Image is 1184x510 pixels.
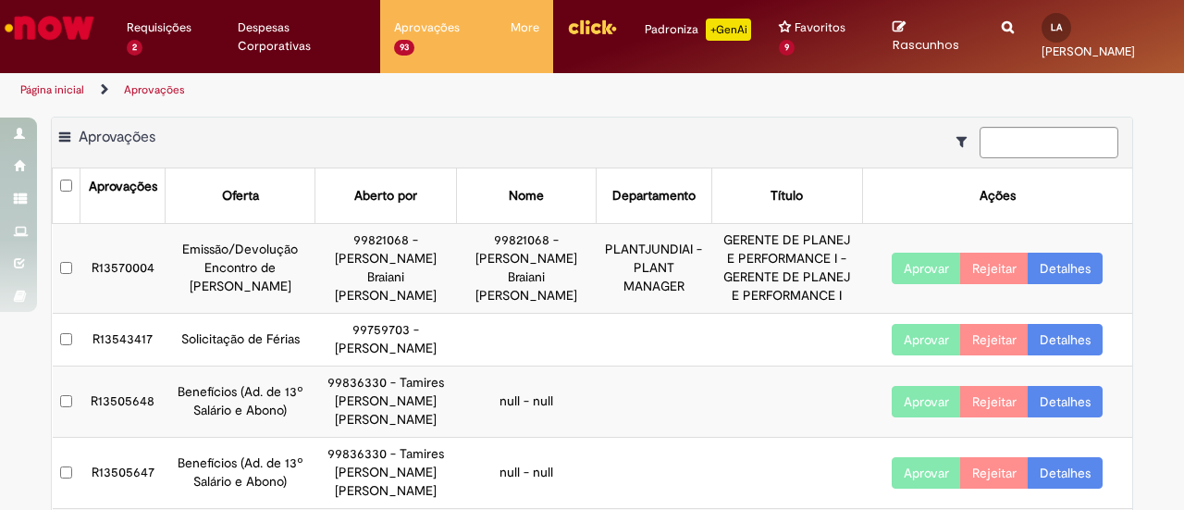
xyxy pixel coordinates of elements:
button: Aprovar [892,457,961,489]
td: R13505648 [80,367,166,438]
div: Departamento [612,187,696,205]
img: click_logo_yellow_360x200.png [567,13,617,41]
td: 99759703 - [PERSON_NAME] [315,314,456,367]
button: Rejeitar [960,253,1029,284]
button: Rejeitar [960,457,1029,489]
span: 93 [394,40,414,56]
img: ServiceNow [2,9,97,46]
div: Aberto por [354,187,417,205]
span: More [511,19,539,37]
span: LA [1051,21,1062,33]
td: PLANTJUNDIAI - PLANT MANAGER [596,224,711,314]
button: Aprovar [892,324,961,355]
a: Detalhes [1028,386,1103,417]
div: Aprovações [89,178,157,196]
td: R13570004 [80,224,166,314]
th: Aprovações [80,168,166,223]
a: Página inicial [20,82,84,97]
a: Rascunhos [893,19,975,54]
a: Detalhes [1028,457,1103,489]
button: Aprovar [892,386,961,417]
a: Detalhes [1028,253,1103,284]
div: Oferta [222,187,259,205]
ul: Trilhas de página [14,73,775,107]
span: Despesas Corporativas [238,19,366,56]
div: Nome [509,187,544,205]
span: 9 [779,40,795,56]
td: Emissão/Devolução Encontro de [PERSON_NAME] [166,224,315,314]
span: Rascunhos [893,36,959,54]
td: 99836330 - Tamires [PERSON_NAME] [PERSON_NAME] [315,367,456,438]
span: 2 [127,40,142,56]
p: +GenAi [706,19,751,41]
td: 99821068 - [PERSON_NAME] Braiani [PERSON_NAME] [315,224,456,314]
td: 99836330 - Tamires [PERSON_NAME] [PERSON_NAME] [315,438,456,509]
div: Padroniza [645,19,751,41]
span: Favoritos [795,19,845,37]
span: [PERSON_NAME] [1042,44,1135,59]
td: GERENTE DE PLANEJ E PERFORMANCE I - GERENTE DE PLANEJ E PERFORMANCE I [711,224,862,314]
td: Benefícios (Ad. de 13º Salário e Abono) [166,367,315,438]
div: Título [771,187,803,205]
td: 99821068 - [PERSON_NAME] Braiani [PERSON_NAME] [456,224,596,314]
td: null - null [456,438,596,509]
a: Aprovações [124,82,185,97]
td: R13543417 [80,314,166,367]
td: Benefícios (Ad. de 13º Salário e Abono) [166,438,315,509]
i: Mostrar filtros para: Suas Solicitações [956,135,976,148]
span: Aprovações [79,128,155,146]
span: Aprovações [394,19,460,37]
td: R13505647 [80,438,166,509]
button: Rejeitar [960,386,1029,417]
a: Detalhes [1028,324,1103,355]
td: Solicitação de Férias [166,314,315,367]
div: Ações [980,187,1016,205]
button: Aprovar [892,253,961,284]
td: null - null [456,367,596,438]
button: Rejeitar [960,324,1029,355]
span: Requisições [127,19,191,37]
